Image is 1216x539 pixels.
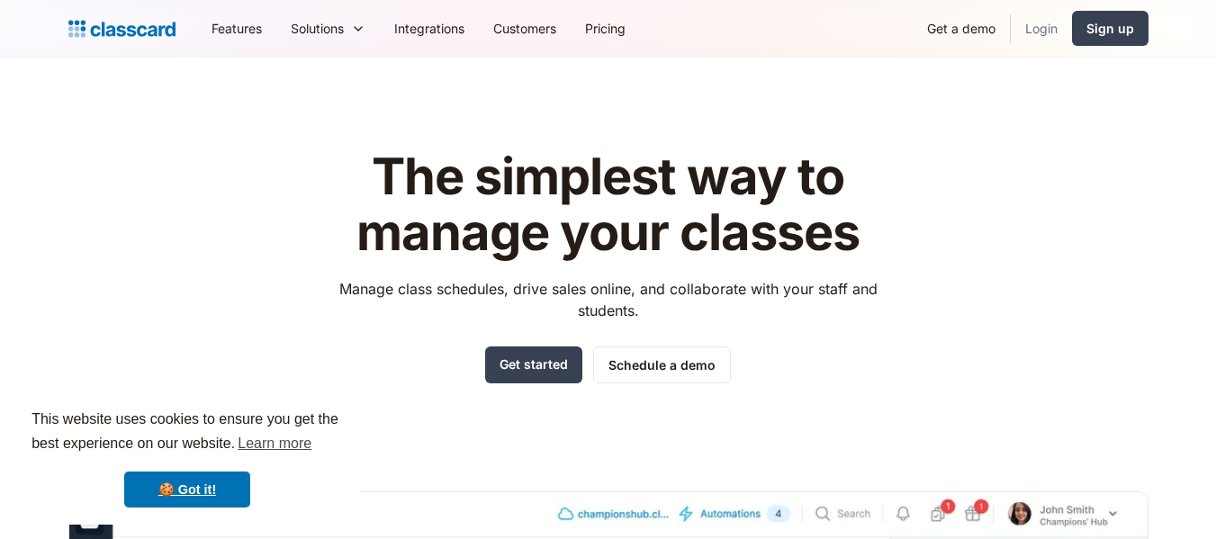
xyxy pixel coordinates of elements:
div: cookieconsent [14,391,360,525]
a: Schedule a demo [593,346,731,383]
a: Get a demo [913,8,1010,49]
div: Solutions [276,8,380,49]
a: dismiss cookie message [124,472,250,508]
a: Features [197,8,276,49]
a: Integrations [380,8,479,49]
a: home [68,16,176,41]
div: Solutions [291,19,344,38]
a: Sign up [1072,11,1148,46]
div: Sign up [1086,19,1134,38]
a: Pricing [571,8,640,49]
p: Manage class schedules, drive sales online, and collaborate with your staff and students. [322,278,894,321]
a: learn more about cookies [235,430,314,457]
span: This website uses cookies to ensure you get the best experience on our website. [32,409,343,457]
a: Get started [485,346,582,383]
h1: The simplest way to manage your classes [322,149,894,260]
a: Customers [479,8,571,49]
a: Login [1011,8,1072,49]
